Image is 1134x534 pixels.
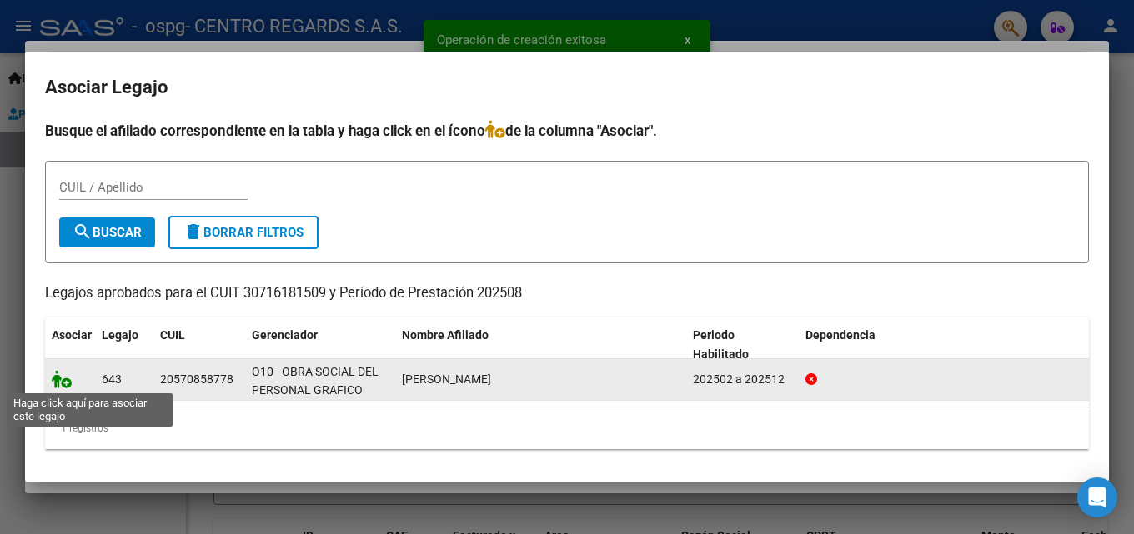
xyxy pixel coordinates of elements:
[45,407,1089,449] div: 1 registros
[45,283,1089,304] p: Legajos aprobados para el CUIT 30716181509 y Período de Prestación 202508
[73,222,93,242] mat-icon: search
[59,217,155,247] button: Buscar
[252,365,379,397] span: O10 - OBRA SOCIAL DEL PERSONAL GRAFICO
[686,317,799,372] datatable-header-cell: Periodo Habilitado
[1077,477,1117,517] div: Open Intercom Messenger
[102,328,138,342] span: Legajo
[73,225,142,240] span: Buscar
[160,328,185,342] span: CUIL
[395,317,686,372] datatable-header-cell: Nombre Afiliado
[183,222,203,242] mat-icon: delete
[102,372,122,386] span: 643
[45,120,1089,142] h4: Busque el afiliado correspondiente en la tabla y haga click en el ícono de la columna "Asociar".
[153,317,245,372] datatable-header-cell: CUIL
[45,72,1089,103] h2: Asociar Legajo
[52,328,92,342] span: Asociar
[402,328,489,342] span: Nombre Afiliado
[168,216,319,249] button: Borrar Filtros
[693,370,792,389] div: 202502 a 202512
[95,317,153,372] datatable-header-cell: Legajo
[160,370,233,389] div: 20570858778
[183,225,304,240] span: Borrar Filtros
[252,328,318,342] span: Gerenciador
[805,328,876,342] span: Dependencia
[693,328,749,361] span: Periodo Habilitado
[245,317,395,372] datatable-header-cell: Gerenciador
[45,317,95,372] datatable-header-cell: Asociar
[402,372,491,386] span: BENITEZ JUNIOR BENJAMIN
[799,317,1090,372] datatable-header-cell: Dependencia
